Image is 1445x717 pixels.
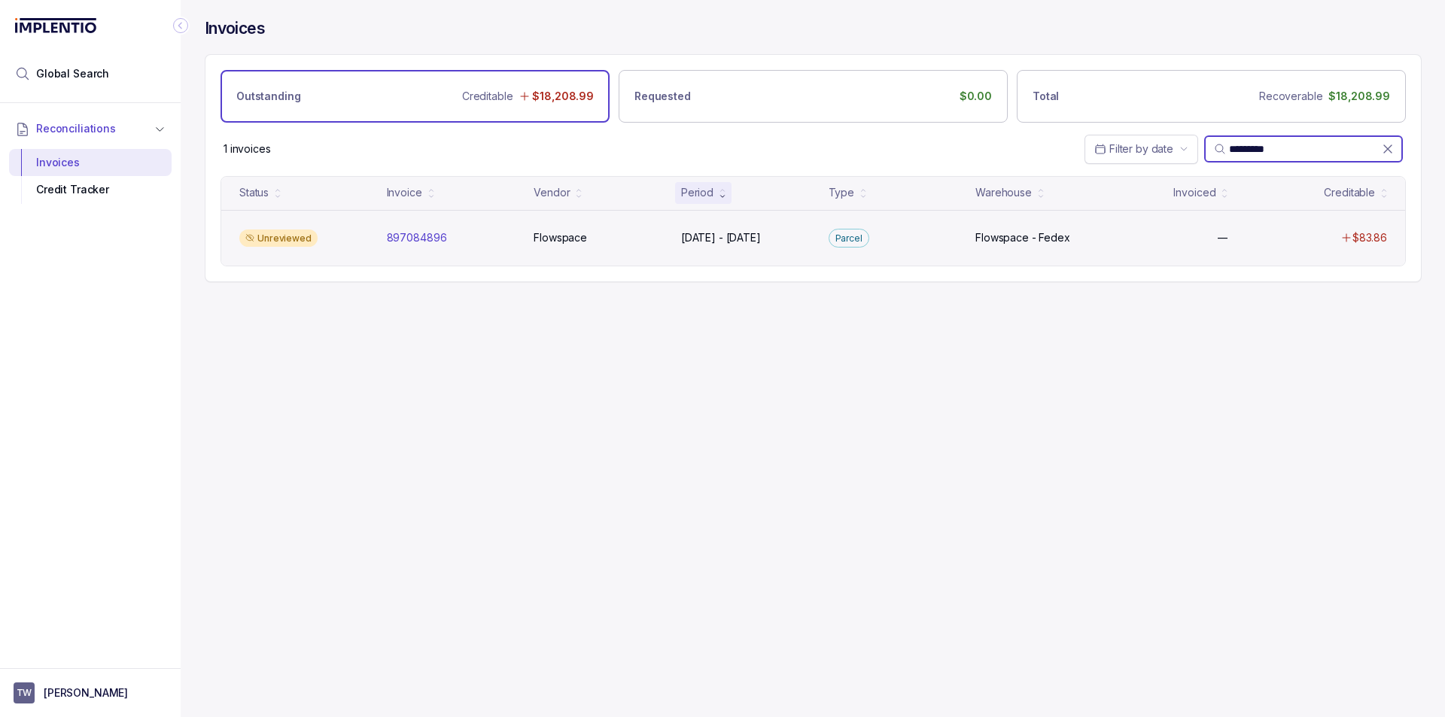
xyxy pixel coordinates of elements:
p: [DATE] - [DATE] [681,230,761,245]
p: $83.86 [1352,230,1387,245]
div: Credit Tracker [21,176,160,203]
span: Global Search [36,66,109,81]
div: Invoice [387,185,422,200]
div: Period [681,185,713,200]
p: — [1218,230,1228,245]
div: Warehouse [975,185,1032,200]
p: $18,208.99 [1328,89,1390,104]
span: Filter by date [1109,142,1173,155]
p: Parcel [835,231,862,246]
div: Invoices [21,149,160,176]
span: Reconciliations [36,121,116,136]
p: $18,208.99 [532,89,594,104]
h4: Invoices [205,18,265,39]
p: Total [1033,89,1059,104]
p: Creditable [462,89,513,104]
button: Reconciliations [9,112,172,145]
p: Outstanding [236,89,300,104]
div: Type [829,185,854,200]
button: User initials[PERSON_NAME] [14,682,167,703]
div: Remaining page entries [224,141,271,156]
div: Creditable [1324,185,1375,200]
div: Invoiced [1173,185,1215,200]
button: Date Range Picker [1085,135,1198,163]
div: Vendor [534,185,570,200]
div: Unreviewed [239,229,318,248]
p: Recoverable [1259,89,1322,104]
p: 1 invoices [224,141,271,156]
p: $0.00 [960,89,992,104]
search: Date Range Picker [1094,141,1173,156]
span: User initials [14,682,35,703]
div: Collapse Icon [172,17,190,35]
p: Flowspace [534,230,587,245]
p: Requested [634,89,691,104]
p: 897084896 [387,230,447,245]
p: [PERSON_NAME] [44,685,128,700]
div: Reconciliations [9,146,172,207]
div: Status [239,185,269,200]
p: Flowspace - Fedex [975,230,1070,245]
